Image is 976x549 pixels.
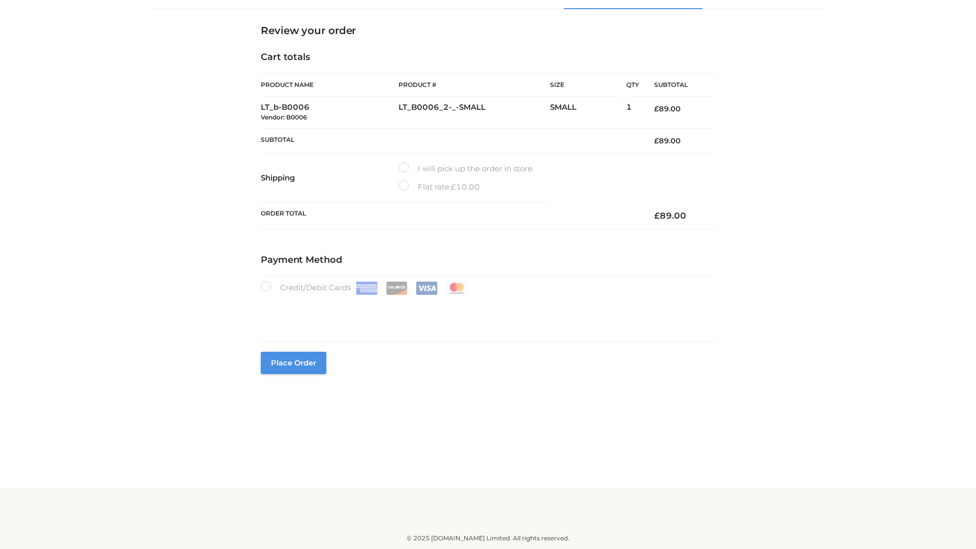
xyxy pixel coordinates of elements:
th: Size [550,74,621,97]
td: LT_b-B0006 [261,97,399,129]
bdi: 10.00 [451,182,480,192]
label: Credit/Debit Cards [261,281,469,295]
th: Qty [626,73,639,97]
th: Subtotal [261,128,639,153]
div: © 2025 [DOMAIN_NAME] Limited. All rights reserved. [151,533,825,543]
img: Discover [386,282,408,295]
h4: Payment Method [261,255,715,266]
img: Amex [356,282,378,295]
span: £ [654,104,659,113]
iframe: Secure payment input frame [259,293,713,330]
th: Order Total [261,202,639,229]
h3: Review your order [261,24,715,37]
bdi: 89.00 [654,104,681,113]
th: Shipping [261,154,399,202]
td: 1 [626,97,639,129]
label: I will pick up the order in store. [399,162,534,175]
small: Vendor: B0006 [261,113,307,121]
span: £ [654,136,659,145]
td: LT_B0006_2-_-SMALL [399,97,550,129]
bdi: 89.00 [654,210,686,221]
label: Flat rate: [399,180,480,194]
td: SMALL [550,97,626,129]
span: £ [451,182,456,192]
th: Product # [399,73,550,97]
th: Product Name [261,73,399,97]
th: Subtotal [639,74,715,97]
span: £ [654,210,660,221]
button: Place order [261,352,326,374]
img: Visa [416,282,438,295]
img: Mastercard [446,282,468,295]
h4: Cart totals [261,52,715,63]
bdi: 89.00 [654,136,681,145]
